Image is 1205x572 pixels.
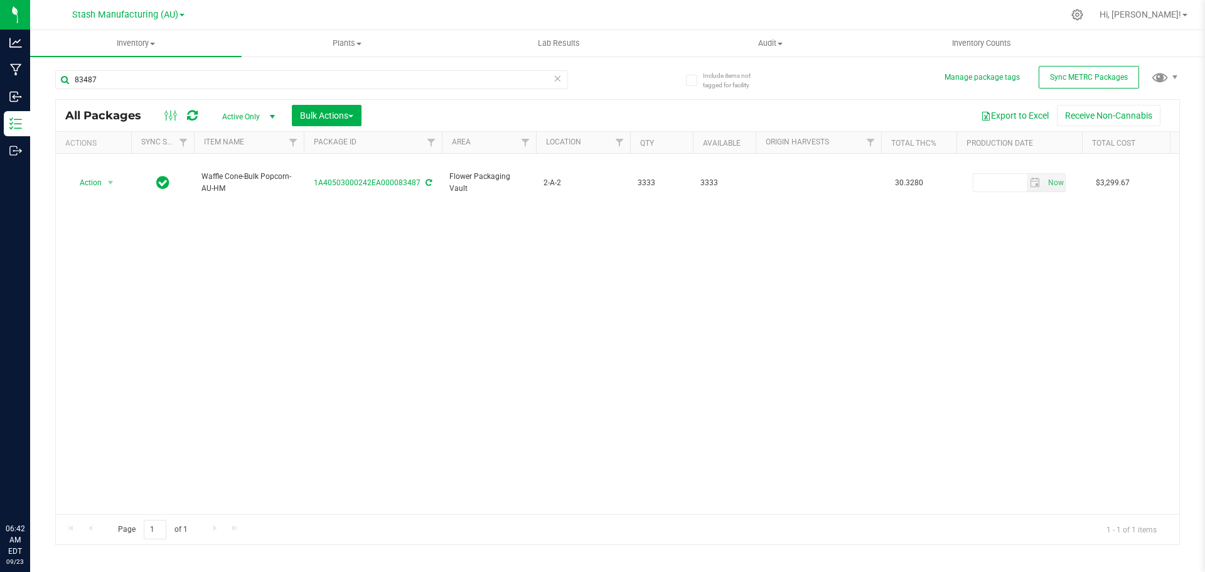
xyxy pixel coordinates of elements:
[973,105,1057,126] button: Export to Excel
[9,36,22,49] inline-svg: Analytics
[55,70,568,89] input: Search Package ID, Item Name, SKU, Lot or Part Number...
[6,557,24,566] p: 09/23
[703,71,766,90] span: Include items not tagged for facility
[107,520,198,539] span: Page of 1
[891,139,936,148] a: Total THC%
[300,111,353,121] span: Bulk Actions
[1050,73,1128,82] span: Sync METRC Packages
[1039,66,1139,89] button: Sync METRC Packages
[292,105,361,126] button: Bulk Actions
[544,177,623,189] span: 2-A-2
[314,138,356,146] a: Package ID
[1096,520,1167,539] span: 1 - 1 of 1 items
[453,30,665,57] a: Lab Results
[9,144,22,157] inline-svg: Outbound
[1057,105,1160,126] button: Receive Non-Cannabis
[156,174,169,192] span: In Sync
[876,30,1088,57] a: Inventory Counts
[173,132,194,153] a: Filter
[449,171,528,195] span: Flower Packaging Vault
[30,30,242,57] a: Inventory
[283,132,304,153] a: Filter
[1045,174,1066,192] span: Set Current date
[201,171,296,195] span: Waffle Cone-Bulk Popcorn-AU-HM
[638,177,685,189] span: 3333
[1044,174,1065,192] span: select
[6,523,24,557] p: 06:42 AM EDT
[1090,174,1136,192] span: $3,299.67
[967,139,1033,148] a: Production Date
[665,30,876,57] a: Audit
[640,139,654,148] a: Qty
[421,132,442,153] a: Filter
[30,38,242,49] span: Inventory
[103,174,119,192] span: select
[13,472,50,509] iframe: Resource center
[68,174,102,192] span: Action
[609,132,630,153] a: Filter
[945,72,1020,83] button: Manage package tags
[424,178,432,187] span: Sync from Compliance System
[700,177,748,189] span: 3333
[703,139,741,148] a: Available
[665,38,876,49] span: Audit
[65,109,154,122] span: All Packages
[204,138,244,146] a: Item Name
[9,117,22,130] inline-svg: Inventory
[242,30,453,57] a: Plants
[1092,139,1135,148] a: Total Cost
[242,38,453,49] span: Plants
[452,138,471,146] a: Area
[546,138,581,146] a: Location
[65,139,126,148] div: Actions
[935,38,1028,49] span: Inventory Counts
[889,174,929,192] span: 30.3280
[314,178,420,187] a: 1A40503000242EA000083487
[1069,9,1085,21] div: Manage settings
[860,132,881,153] a: Filter
[766,138,829,146] a: Origin Harvests
[9,90,22,103] inline-svg: Inbound
[521,38,597,49] span: Lab Results
[9,63,22,76] inline-svg: Manufacturing
[1027,174,1045,192] span: select
[72,9,178,20] span: Stash Manufacturing (AU)
[141,138,190,146] a: Sync Status
[144,520,166,539] input: 1
[1100,9,1181,19] span: Hi, [PERSON_NAME]!
[553,70,562,87] span: Clear
[515,132,536,153] a: Filter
